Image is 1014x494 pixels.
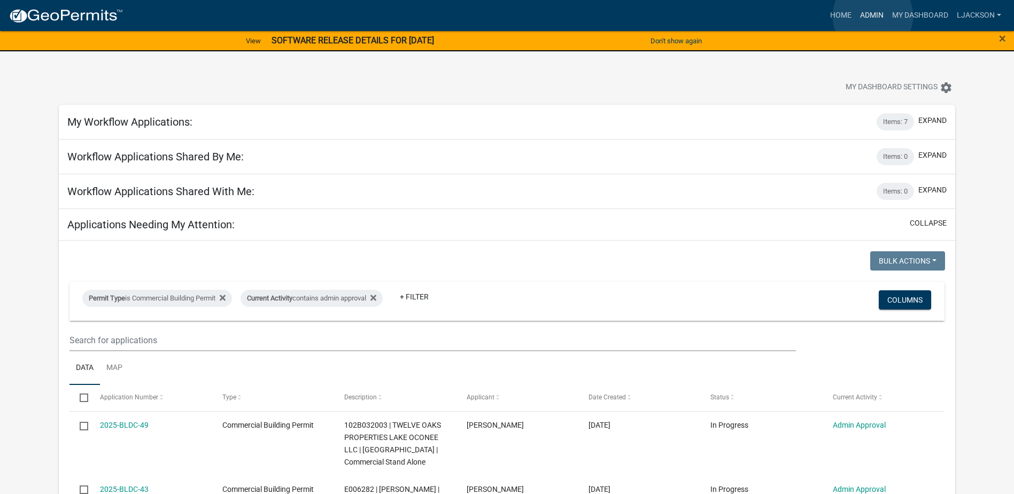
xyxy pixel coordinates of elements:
button: expand [918,150,947,161]
span: Type [222,393,236,401]
h5: Workflow Applications Shared By Me: [67,150,244,163]
span: × [999,31,1006,46]
a: Map [100,351,129,385]
button: Don't show again [646,32,706,50]
span: Current Activity [247,294,292,302]
div: is Commercial Building Permit [82,290,232,307]
a: Admin [856,5,888,26]
h5: Applications Needing My Attention: [67,218,235,231]
span: Permit Type [89,294,125,302]
button: collapse [910,218,947,229]
button: expand [918,184,947,196]
a: View [242,32,265,50]
a: Admin Approval [833,421,886,429]
h5: Workflow Applications Shared With Me: [67,185,254,198]
a: 2025-BLDC-43 [100,485,149,493]
datatable-header-cell: Status [700,385,822,411]
button: Columns [879,290,931,310]
span: Commercial Building Permit [222,485,314,493]
button: Close [999,32,1006,45]
button: Bulk Actions [870,251,945,271]
span: Date Created [589,393,626,401]
datatable-header-cell: Date Created [578,385,700,411]
i: settings [940,81,953,94]
span: Application Number [100,393,158,401]
datatable-header-cell: Select [69,385,90,411]
span: In Progress [710,485,748,493]
span: In Progress [710,421,748,429]
a: 2025-BLDC-49 [100,421,149,429]
datatable-header-cell: Applicant [456,385,578,411]
datatable-header-cell: Current Activity [822,385,944,411]
datatable-header-cell: Type [212,385,334,411]
div: Items: 0 [877,148,914,165]
a: ljackson [953,5,1005,26]
span: 102B032003 | TWELVE OAKS PROPERTIES LAKE OCONEE LLC | LAKE OCONEE PKWY | Commercial Stand Alone [344,421,441,466]
span: Description [344,393,377,401]
div: Items: 7 [877,113,914,130]
span: 09/06/2025 [589,485,610,493]
div: contains admin approval [241,290,383,307]
span: My Dashboard Settings [846,81,938,94]
button: My Dashboard Settingssettings [837,77,961,98]
a: Data [69,351,100,385]
span: 09/24/2025 [589,421,610,429]
a: + Filter [391,287,437,306]
a: My Dashboard [888,5,953,26]
div: Items: 0 [877,183,914,200]
datatable-header-cell: Description [334,385,456,411]
a: Home [826,5,856,26]
h5: My Workflow Applications: [67,115,192,128]
span: Talmadge Coleman Hadden [467,485,524,493]
strong: SOFTWARE RELEASE DETAILS FOR [DATE] [272,35,434,45]
span: Applicant [467,393,494,401]
span: Terrell [467,421,524,429]
span: Status [710,393,729,401]
span: Current Activity [833,393,877,401]
span: Commercial Building Permit [222,421,314,429]
datatable-header-cell: Application Number [90,385,212,411]
button: expand [918,115,947,126]
input: Search for applications [69,329,796,351]
a: Admin Approval [833,485,886,493]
